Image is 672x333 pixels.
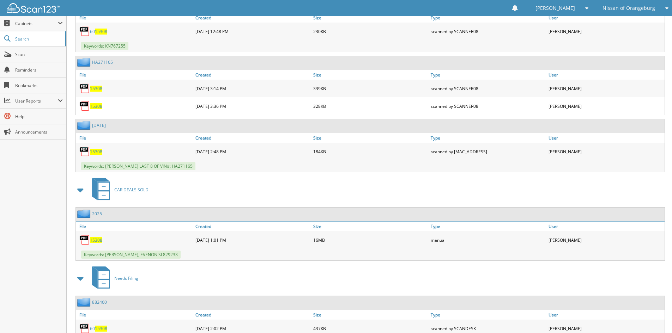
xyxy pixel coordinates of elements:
a: 15308 [90,237,102,243]
a: User [547,310,665,320]
img: scan123-logo-white.svg [7,3,60,13]
img: PDF.png [79,146,90,157]
div: 16MB [311,233,429,247]
span: 15308 [95,29,107,35]
span: 15308 [95,326,107,332]
div: manual [429,233,547,247]
img: folder2.png [77,121,92,130]
img: PDF.png [79,101,90,111]
a: Created [194,222,311,231]
a: 882460 [92,299,107,305]
a: User [547,70,665,80]
div: [DATE] 12:48 PM [194,24,311,38]
span: Keywords: KN767255 [81,42,128,50]
span: User Reports [15,98,58,104]
img: folder2.png [77,298,92,307]
span: Help [15,113,63,119]
a: 2025 [92,211,102,217]
a: User [547,222,665,231]
img: folder2.png [77,209,92,218]
a: Type [429,70,547,80]
a: Created [194,70,311,80]
div: 230KB [311,24,429,38]
a: 15308 [90,149,102,155]
span: Needs Filing [114,275,138,281]
a: Size [311,70,429,80]
span: Scan [15,51,63,57]
a: Size [311,133,429,143]
div: [DATE] 2:48 PM [194,144,311,159]
div: [DATE] 3:14 PM [194,81,311,95]
a: Type [429,310,547,320]
div: [DATE] 1:01 PM [194,233,311,247]
span: Reminders [15,67,63,73]
a: [DATE] [92,122,106,128]
a: File [76,133,194,143]
img: PDF.png [79,235,90,245]
span: Bookmarks [15,82,63,88]
a: File [76,222,194,231]
div: scanned by SCANNER08 [429,81,547,95]
div: 339KB [311,81,429,95]
a: 6015308 [90,326,107,332]
span: Announcements [15,129,63,135]
a: File [76,70,194,80]
img: PDF.png [79,83,90,94]
a: HA271165 [92,59,113,65]
img: folder2.png [77,58,92,67]
a: Type [429,133,547,143]
span: Cabinets [15,20,58,26]
a: Type [429,13,547,23]
div: [PERSON_NAME] [547,144,665,159]
div: [DATE] 3:36 PM [194,99,311,113]
span: [PERSON_NAME] [535,6,575,10]
span: Keywords: [PERSON_NAME] LAST 8 OF VIN#: HA271165 [81,162,195,170]
a: User [547,13,665,23]
a: Created [194,133,311,143]
a: File [76,13,194,23]
a: Type [429,222,547,231]
a: User [547,133,665,143]
a: File [76,310,194,320]
img: PDF.png [79,26,90,37]
a: 6015308 [90,29,107,35]
a: Size [311,222,429,231]
div: scanned by [MAC_ADDRESS] [429,144,547,159]
div: [PERSON_NAME] [547,233,665,247]
span: Nissan of Orangeburg [603,6,655,10]
div: [PERSON_NAME] [547,81,665,95]
div: [PERSON_NAME] [547,99,665,113]
a: CAR DEALS SOLD [88,176,149,204]
a: Created [194,13,311,23]
a: Needs Filing [88,264,138,292]
span: Search [15,36,62,42]
a: Size [311,310,429,320]
span: CAR DEALS SOLD [114,187,149,193]
a: Created [194,310,311,320]
div: [PERSON_NAME] [547,24,665,38]
span: Keywords: [PERSON_NAME], EVENON SL829233 [81,251,181,259]
iframe: Chat Widget [637,299,672,333]
div: scanned by SCANNER08 [429,99,547,113]
a: 15308 [90,86,102,92]
div: 184KB [311,144,429,159]
a: 15308 [90,103,102,109]
a: Size [311,13,429,23]
div: 328KB [311,99,429,113]
div: scanned by SCANNER08 [429,24,547,38]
